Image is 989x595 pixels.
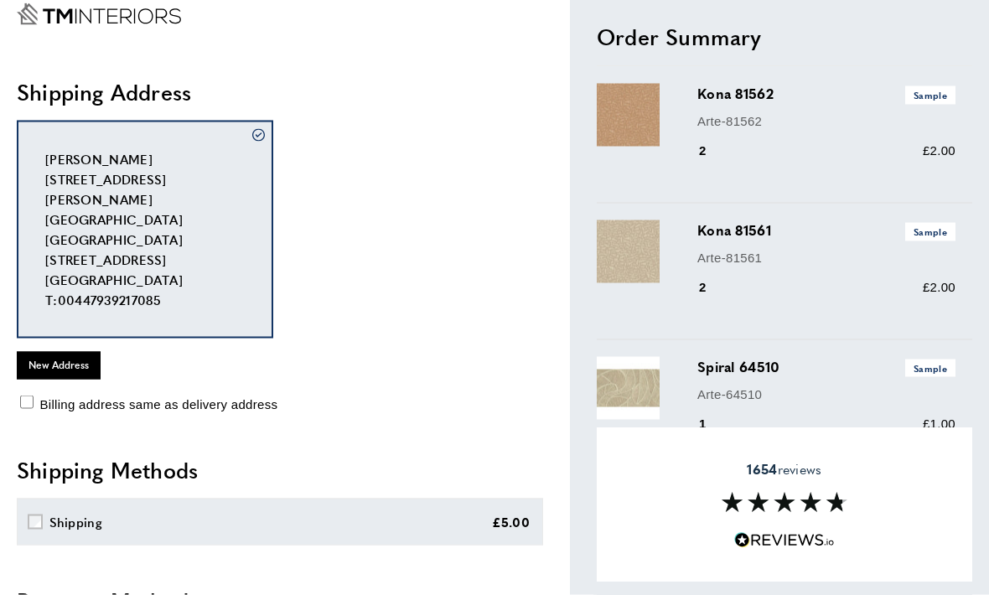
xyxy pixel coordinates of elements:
span: Sample [905,223,955,241]
img: Kona 81562 [597,84,660,147]
input: Billing address same as delivery address [20,396,34,409]
button: New Address [17,352,101,379]
span: Sample [905,86,955,104]
h2: Order Summary [597,23,972,53]
p: Arte-81561 [697,248,955,268]
img: Reviews section [722,492,847,512]
p: Arte-64510 [697,385,955,405]
span: Sample [905,360,955,377]
h3: Kona 81561 [697,220,955,241]
span: reviews [747,461,821,478]
span: £2.00 [923,280,955,294]
div: £5.00 [492,512,531,532]
h3: Kona 81562 [697,84,955,104]
img: Reviews.io 5 stars [734,532,835,548]
div: 1 [697,414,730,434]
img: Kona 81561 [597,220,660,283]
h2: Shipping Methods [17,455,543,485]
h2: Shipping Address [17,77,543,107]
div: Shipping [49,512,102,532]
span: £2.00 [923,143,955,158]
span: £1.00 [923,416,955,431]
p: Arte-81562 [697,111,955,132]
div: 2 [697,141,730,161]
h3: Spiral 64510 [697,357,955,377]
a: 00447939217085 [58,291,161,308]
div: 2 [697,277,730,297]
strong: 1654 [747,459,777,479]
span: Billing address same as delivery address [39,397,277,411]
a: Go to Home page [17,3,181,25]
img: Spiral 64510 [597,357,660,420]
span: [PERSON_NAME] [STREET_ADDRESS] [PERSON_NAME][GEOGRAPHIC_DATA] [GEOGRAPHIC_DATA] [STREET_ADDRESS] ... [45,150,183,308]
